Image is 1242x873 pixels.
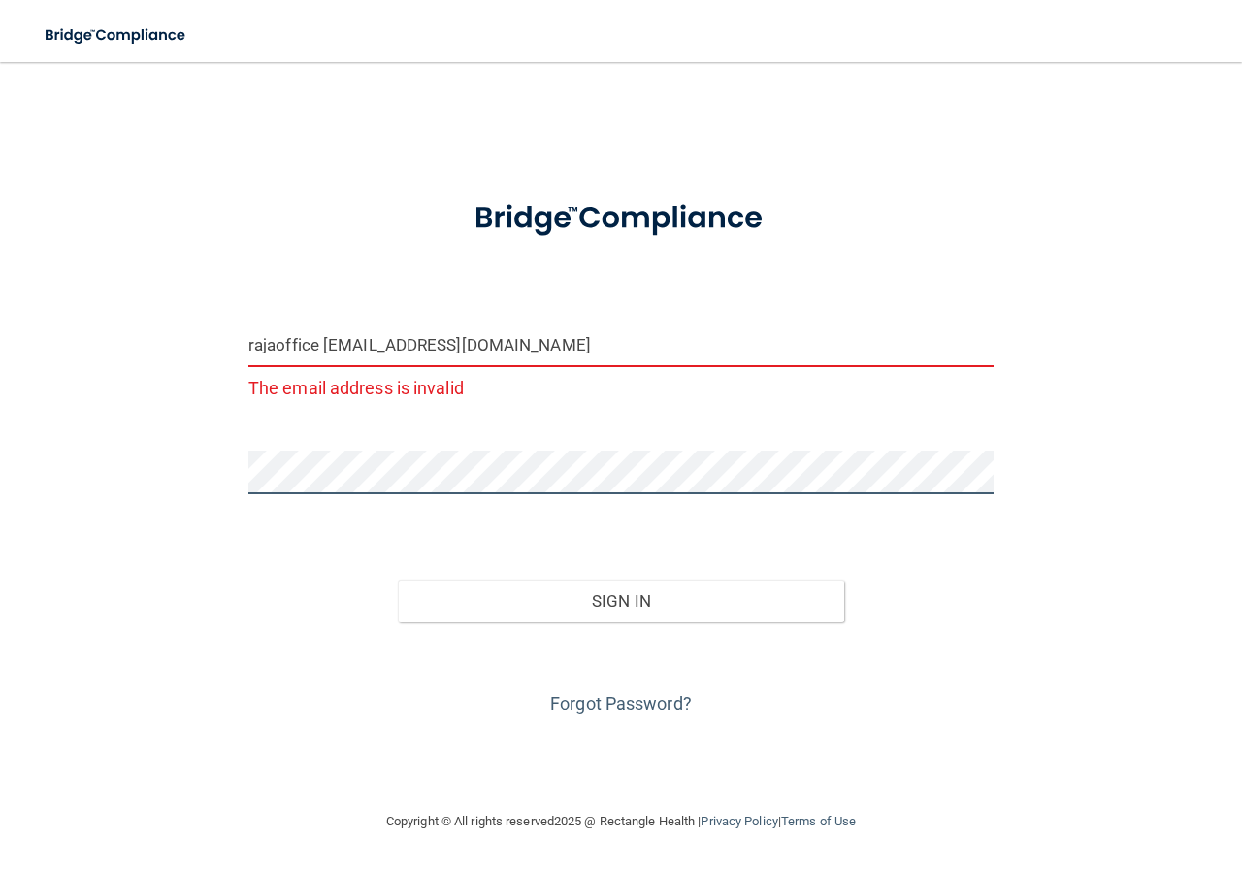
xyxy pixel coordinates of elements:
[442,179,801,258] img: bridge_compliance_login_screen.278c3ca4.svg
[29,16,204,55] img: bridge_compliance_login_screen.278c3ca4.svg
[550,693,692,714] a: Forgot Password?
[701,814,777,828] a: Privacy Policy
[248,372,994,404] p: The email address is invalid
[267,790,975,853] div: Copyright © All rights reserved 2025 @ Rectangle Health | |
[398,580,845,622] button: Sign In
[781,814,856,828] a: Terms of Use
[248,323,994,367] input: Email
